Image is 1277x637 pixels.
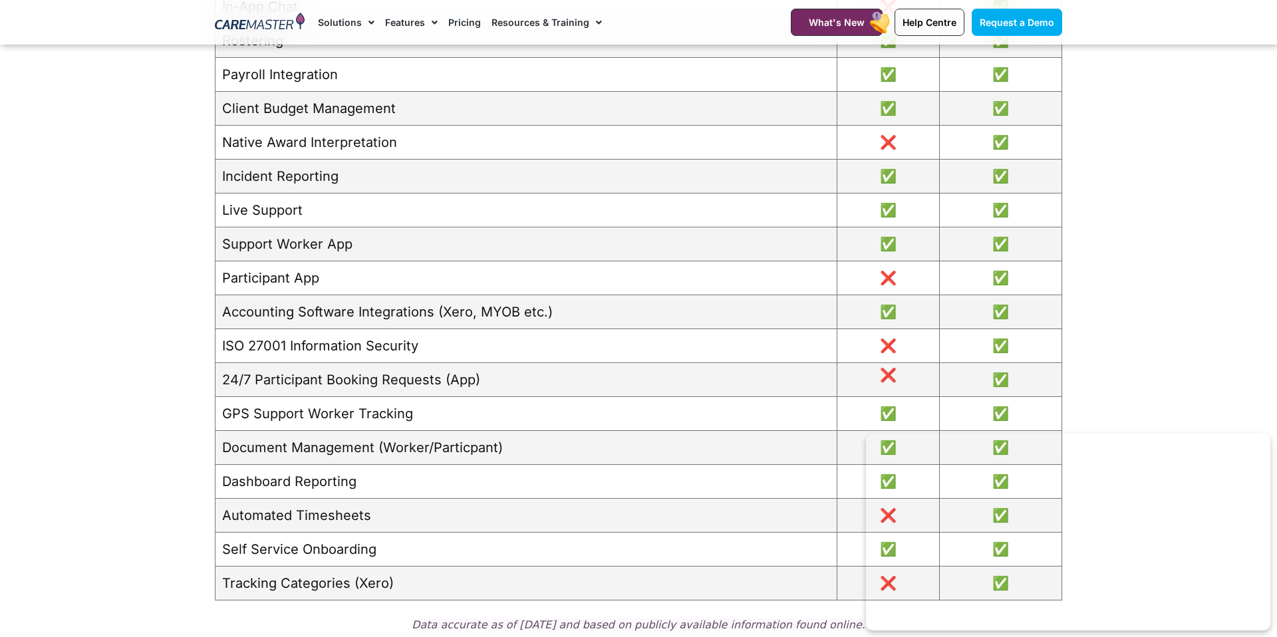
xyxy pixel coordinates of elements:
[215,465,837,499] td: Dashboard Reporting
[837,126,939,160] td: ❌
[939,160,1062,193] td: ✅
[837,431,939,465] td: ✅
[215,92,837,126] td: Client Budget Management
[837,533,939,567] td: ✅
[939,58,1062,92] td: ✅
[939,92,1062,126] td: ✅
[215,58,837,92] td: Payroll Integration
[215,295,837,329] td: Accounting Software Integrations (Xero, MYOB etc.)
[837,58,939,92] td: ✅
[809,17,865,28] span: What's New
[215,567,837,600] td: Tracking Categories (Xero)
[980,17,1054,28] span: Request a Demo
[215,227,837,261] td: Support Worker App
[837,567,939,600] td: ❌
[215,397,837,431] td: GPS Support Worker Tracking
[837,397,939,431] td: ✅
[215,431,837,465] td: Document Management (Worker/Particpant)
[939,126,1062,160] td: ✅
[837,227,939,261] td: ✅
[215,499,837,533] td: Automated Timesheets
[866,434,1270,630] iframe: Popup CTA
[412,618,865,631] span: Data accurate as of [DATE] and based on publicly available information found online.
[837,261,939,295] td: ❌
[939,261,1062,295] td: ✅
[215,261,837,295] td: Participant App
[215,126,837,160] td: Native Award Interpretation
[215,13,305,33] img: CareMaster Logo
[215,160,837,193] td: Incident Reporting
[837,329,939,363] td: ❌
[939,193,1062,227] td: ✅
[837,92,939,126] td: ✅
[215,329,837,363] td: ISO 27001 Information Security
[939,329,1062,363] td: ✅
[837,363,939,397] td: ❌
[972,9,1062,36] a: Request a Demo
[791,9,883,36] a: What's New
[939,295,1062,329] td: ✅
[837,499,939,533] td: ❌
[837,295,939,329] td: ✅
[837,193,939,227] td: ✅
[215,363,837,397] td: 24/7 Participant Booking Requests (App)
[215,193,837,227] td: Live Support
[837,160,939,193] td: ✅
[895,9,964,36] a: Help Centre
[939,227,1062,261] td: ✅
[939,363,1062,397] td: ✅
[903,17,956,28] span: Help Centre
[939,431,1062,465] td: ✅
[837,465,939,499] td: ✅
[215,533,837,567] td: Self Service Onboarding
[939,397,1062,431] td: ✅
